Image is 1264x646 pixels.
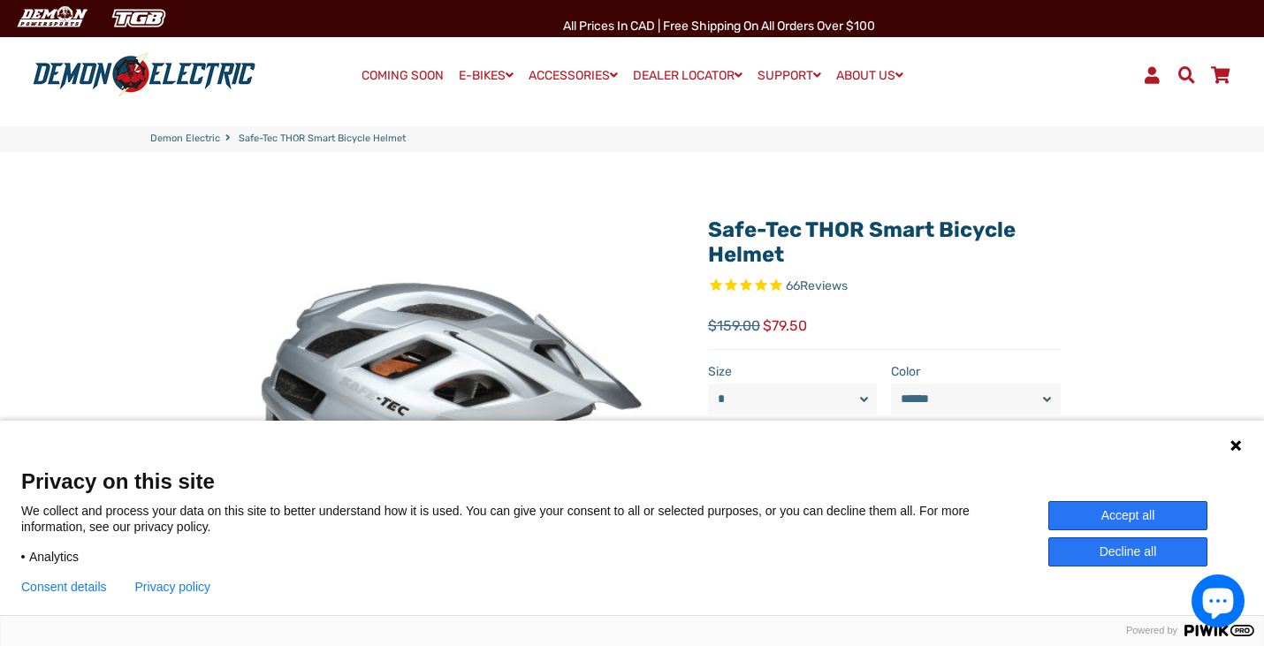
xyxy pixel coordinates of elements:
[103,4,175,33] img: TGB Canada
[27,52,262,98] img: Demon Electric logo
[627,63,749,88] a: DEALER LOCATOR
[786,278,848,293] span: 66 reviews
[21,503,1048,535] p: We collect and process your data on this site to better understand how it is used. You can give y...
[708,362,878,381] label: Size
[355,64,450,88] a: COMING SOON
[708,277,1061,297] span: Rated 4.7 out of 5 stars 66 reviews
[29,549,79,565] span: Analytics
[522,63,624,88] a: ACCESSORIES
[800,278,848,293] span: Reviews
[1048,501,1207,530] button: Accept all
[830,63,910,88] a: ABOUT US
[751,63,827,88] a: SUPPORT
[563,19,875,34] span: All Prices in CAD | Free shipping on all orders over $100
[239,132,406,147] span: Safe-Tec THOR Smart Bicycle Helmet
[763,315,807,337] span: $79.50
[891,362,1061,381] label: Color
[453,63,520,88] a: E-BIKES
[708,315,760,337] span: $159.00
[21,468,1243,494] span: Privacy on this site
[135,580,211,594] a: Privacy policy
[1119,625,1184,636] span: Powered by
[9,4,94,33] img: Demon Electric
[1048,537,1207,566] button: Decline all
[21,580,107,594] button: Consent details
[1186,574,1250,632] inbox-online-store-chat: Shopify online store chat
[708,217,1016,268] a: Safe-Tec THOR Smart Bicycle Helmet
[150,132,220,147] a: Demon Electric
